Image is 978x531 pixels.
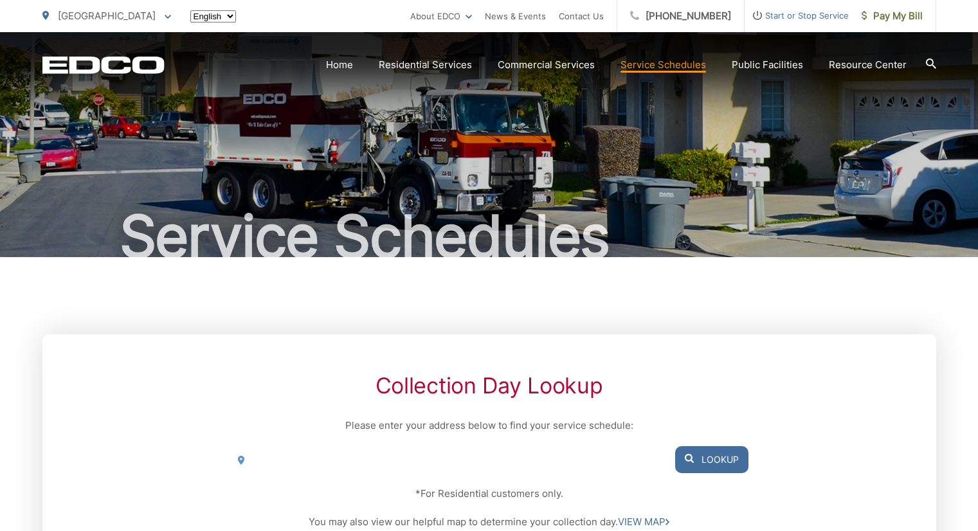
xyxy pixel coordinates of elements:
a: News & Events [485,8,546,24]
a: Service Schedules [620,57,706,73]
a: Contact Us [559,8,604,24]
a: Public Facilities [732,57,803,73]
p: Please enter your address below to find your service schedule: [230,418,748,433]
span: [GEOGRAPHIC_DATA] [58,10,156,22]
a: About EDCO [410,8,472,24]
a: VIEW MAP [618,514,669,530]
a: Resource Center [829,57,907,73]
h2: Collection Day Lookup [230,373,748,399]
a: Residential Services [379,57,472,73]
a: Commercial Services [498,57,595,73]
span: Pay My Bill [862,8,923,24]
a: EDCD logo. Return to the homepage. [42,56,165,74]
a: Home [326,57,353,73]
button: Lookup [675,446,748,473]
select: Select a language [190,10,236,22]
h1: Service Schedules [42,204,936,269]
p: You may also view our helpful map to determine your collection day. [230,514,748,530]
p: *For Residential customers only. [230,486,748,501]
